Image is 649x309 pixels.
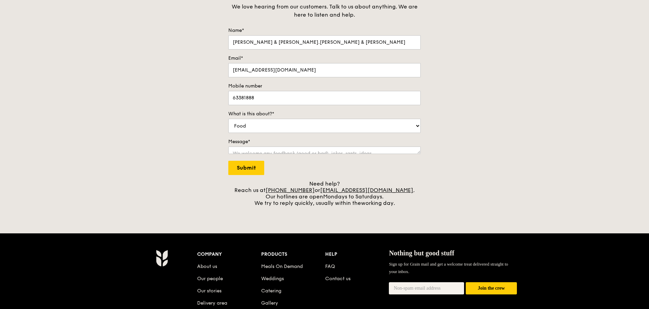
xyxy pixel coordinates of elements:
[197,300,227,306] a: Delivery area
[323,193,383,200] span: Mondays to Saturdays.
[325,276,351,282] a: Contact us
[228,3,421,19] div: We love hearing from our customers. Talk to us about anything. We are here to listen and help.
[261,300,278,306] a: Gallery
[228,55,421,62] label: Email*
[466,282,517,295] button: Join the crew
[228,161,264,175] input: Submit
[320,187,413,193] a: [EMAIL_ADDRESS][DOMAIN_NAME]
[197,250,261,259] div: Company
[228,83,421,90] label: Mobile number
[228,138,421,145] label: Message*
[197,264,217,269] a: About us
[261,250,325,259] div: Products
[389,249,454,257] span: Nothing but good stuff
[261,288,281,294] a: Catering
[389,262,508,274] span: Sign up for Grain mail and get a welcome treat delivered straight to your inbox.
[197,276,223,282] a: Our people
[228,27,421,34] label: Name*
[266,187,315,193] a: [PHONE_NUMBER]
[261,276,284,282] a: Weddings
[228,180,421,206] div: Need help? Reach us at or . Our hotlines are open We try to reply quickly, usually within the
[156,250,168,267] img: Grain
[197,288,222,294] a: Our stories
[261,264,303,269] a: Meals On Demand
[325,264,335,269] a: FAQ
[361,200,395,206] span: working day.
[389,282,464,294] input: Non-spam email address
[228,111,421,117] label: What is this about?*
[325,250,389,259] div: Help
